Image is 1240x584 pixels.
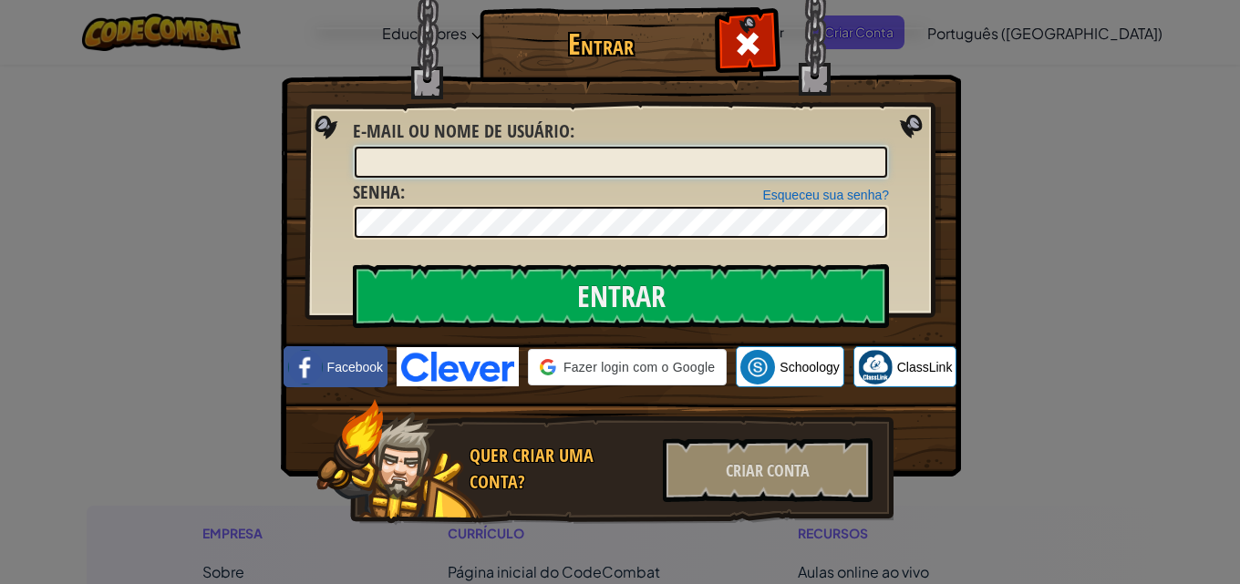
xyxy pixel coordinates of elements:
div: Fazer login com o Google [528,349,727,385]
font: Facebook [327,360,383,374]
font: Criar Conta [726,459,810,482]
img: classlink-logo-small.png [858,350,893,384]
font: : [400,179,405,204]
font: Fazer login com o Google [563,360,715,374]
font: Senha [353,179,400,204]
a: Esqueceu sua senha? [762,188,889,202]
font: Entrar [568,24,634,64]
font: Schoology [780,360,839,374]
img: facebook_small.png [288,350,323,384]
font: Quer criar uma conta? [470,443,594,494]
img: schoology.png [740,350,775,384]
img: clever-logo-blue.png [397,347,519,386]
input: Entrar [353,264,889,328]
font: : [570,118,574,143]
font: ClassLink [897,360,953,374]
font: E-mail ou nome de usuário [353,118,570,143]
